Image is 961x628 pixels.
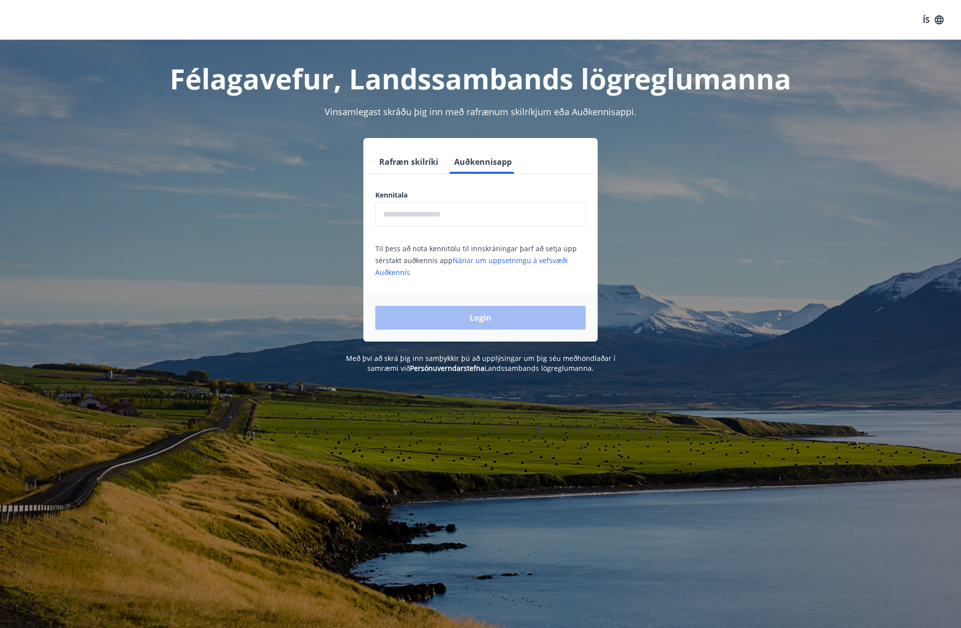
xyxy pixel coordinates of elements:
span: Vinsamlegast skráðu þig inn með rafrænum skilríkjum eða Auðkennisappi. [325,106,636,118]
span: Til þess að nota kennitölu til innskráningar þarf að setja upp sérstakt auðkennis app [375,244,577,277]
button: Rafræn skilríki [375,150,442,174]
button: Auðkennisapp [450,150,516,174]
a: Persónuverndarstefna [410,363,484,373]
span: Með því að skrá þig inn samþykkir þú að upplýsingar um þig séu meðhöndlaðar í samræmi við Landssa... [346,353,616,373]
button: ÍS [917,11,949,29]
h1: Félagavefur, Landssambands lögreglumanna [135,60,826,97]
a: Nánar um uppsetningu á vefsvæði Auðkennis [375,256,568,277]
label: Kennitala [375,190,586,200]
